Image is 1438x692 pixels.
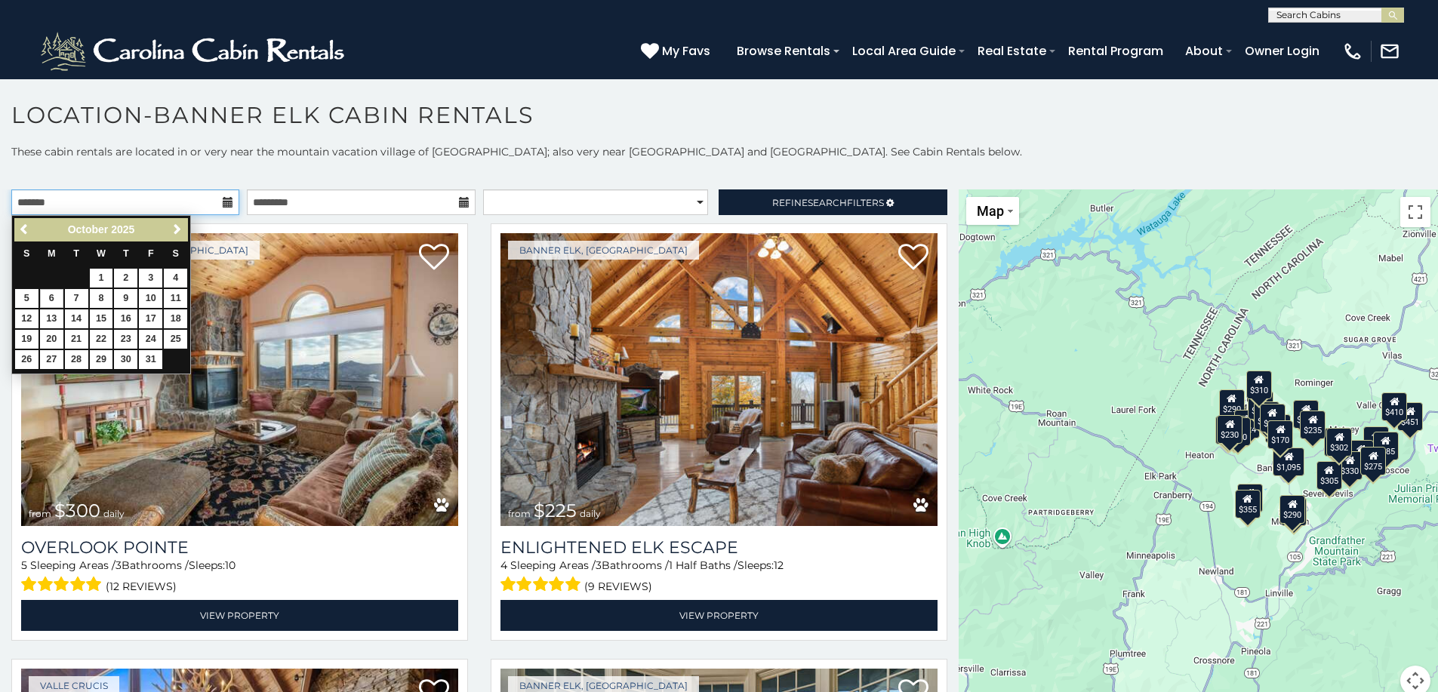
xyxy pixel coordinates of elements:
div: $330 [1338,451,1363,480]
span: $225 [534,500,577,521]
a: 31 [139,350,162,369]
span: 2025 [111,223,134,235]
a: 16 [114,309,137,328]
a: 10 [139,289,162,308]
a: 23 [114,330,137,349]
a: 17 [139,309,162,328]
span: Previous [19,223,31,235]
a: 6 [40,289,63,308]
a: Overlook Pointe [21,537,458,558]
div: $302 [1327,427,1353,456]
a: Enlightened Elk Escape from $225 daily [500,233,938,526]
span: Saturday [173,248,179,259]
img: phone-regular-white.png [1342,41,1363,62]
div: $250 [1225,417,1251,446]
a: Previous [16,220,35,239]
span: $300 [54,500,100,521]
div: $535 [1249,390,1274,419]
a: 1 [90,269,113,288]
span: Monday [48,248,56,259]
a: 9 [114,289,137,308]
a: 7 [65,289,88,308]
a: Owner Login [1237,38,1327,64]
span: Search [808,197,847,208]
span: Next [171,223,183,235]
a: Banner Elk, [GEOGRAPHIC_DATA] [508,241,699,260]
img: mail-regular-white.png [1379,41,1400,62]
span: Tuesday [73,248,79,259]
span: from [508,508,531,519]
div: $410 [1382,392,1408,421]
div: $275 [1325,428,1350,457]
span: 12 [774,558,784,572]
a: 2 [114,269,137,288]
a: Local Area Guide [845,38,963,64]
a: Overlook Pointe from $300 daily [21,233,458,526]
span: Refine Filters [772,197,884,208]
a: 20 [40,330,63,349]
div: $350 [1281,497,1307,526]
a: 27 [40,350,63,369]
a: 28 [65,350,88,369]
a: Add to favorites [419,242,449,274]
div: $485 [1373,431,1399,460]
img: Overlook Pointe [21,233,458,526]
a: 4 [164,269,187,288]
a: 5 [15,289,38,308]
a: 13 [40,309,63,328]
a: 26 [15,350,38,369]
a: 25 [164,330,187,349]
button: Change map style [966,197,1019,225]
a: Add to favorites [898,242,928,274]
a: View Property [500,600,938,631]
span: daily [580,508,601,519]
span: 4 [500,558,507,572]
img: Enlightened Elk Escape [500,233,938,526]
div: $460 [1255,401,1280,430]
a: 22 [90,330,113,349]
div: $305 [1215,416,1241,444]
a: Browse Rentals [729,38,838,64]
div: Sleeping Areas / Bathrooms / Sleeps: [21,558,458,596]
span: Sunday [23,248,29,259]
span: 1 Half Baths / [669,558,737,572]
a: Next [168,220,186,239]
span: 3 [596,558,602,572]
div: $225 [1238,484,1264,512]
a: My Favs [641,42,714,61]
div: $424 [1234,410,1260,438]
a: Enlightened Elk Escape [500,537,938,558]
div: $230 [1218,414,1243,443]
span: daily [103,508,125,519]
div: $355 [1235,489,1261,518]
a: 21 [65,330,88,349]
img: White-1-2.png [38,29,351,74]
div: $275 [1361,446,1387,475]
span: Thursday [123,248,129,259]
a: RefineSearchFilters [719,189,947,215]
span: October [68,223,109,235]
a: 19 [15,330,38,349]
span: 5 [21,558,27,572]
span: (9 reviews) [584,577,652,596]
a: 30 [114,350,137,369]
div: $400 [1364,426,1390,454]
div: $235 [1301,410,1326,438]
div: $451 [1398,401,1424,430]
span: My Favs [662,42,710,60]
a: 12 [15,309,38,328]
a: 15 [90,309,113,328]
a: Real Estate [970,38,1054,64]
div: $400 [1349,439,1375,468]
span: from [29,508,51,519]
a: 29 [90,350,113,369]
span: Wednesday [97,248,106,259]
div: $310 [1246,370,1272,398]
span: 10 [225,558,236,572]
a: 14 [65,309,88,328]
div: $305 [1316,460,1342,489]
a: About [1178,38,1230,64]
button: Toggle fullscreen view [1400,197,1430,227]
